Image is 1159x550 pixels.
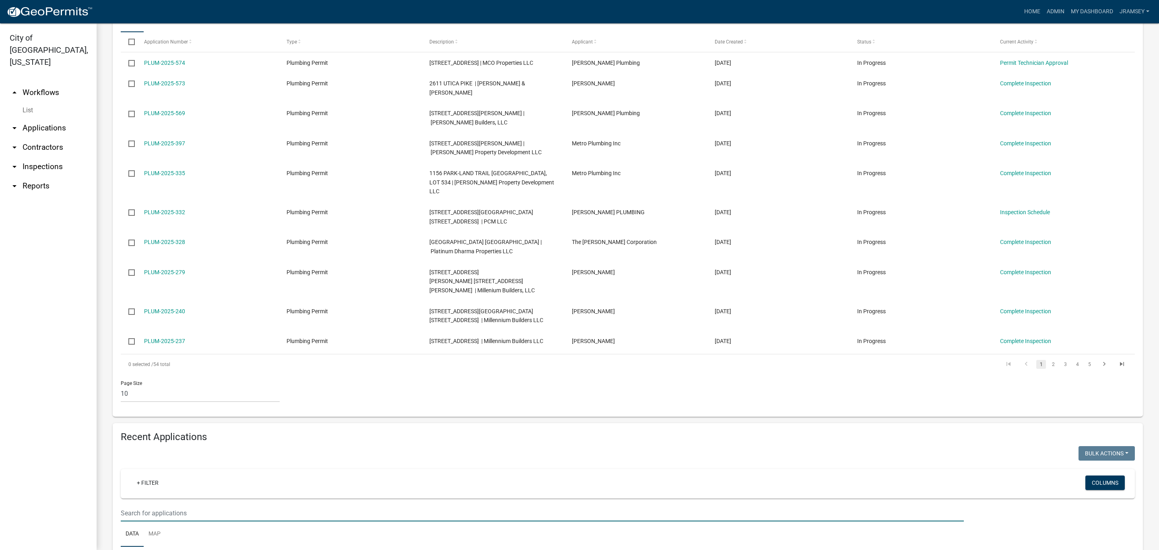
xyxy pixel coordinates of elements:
[715,39,743,45] span: Date Created
[144,110,185,116] a: PLUM-2025-569
[1000,140,1051,147] a: Complete Inspection
[429,170,554,195] span: 1156 PARK-LAND TRAIL 1156 Parkland Trail, LOT 534 | Ellings Property Development LLC
[144,140,185,147] a: PLUM-2025-397
[144,39,188,45] span: Application Number
[429,60,533,66] span: 3017 CHARLESTOWN PIKE Building 5 | MCO Properties LLC
[121,521,144,547] a: Data
[429,110,524,126] span: 7986 Stacy Springs Lot 507 | Steve Thieneman Builders, LLC
[1085,360,1094,369] a: 5
[992,32,1135,52] datatable-header-cell: Current Activity
[857,209,886,215] span: In Progress
[1000,308,1051,314] a: Complete Inspection
[1068,4,1116,19] a: My Dashboard
[572,80,615,87] span: Jason Cochran
[715,308,731,314] span: 04/23/2025
[144,239,185,245] a: PLUM-2025-328
[715,60,731,66] span: 10/15/2025
[1071,358,1083,371] li: page 4
[279,32,422,52] datatable-header-cell: Type
[715,269,731,275] span: 05/19/2025
[121,32,136,52] datatable-header-cell: Select
[1047,358,1059,371] li: page 2
[10,162,19,172] i: arrow_drop_down
[429,80,525,96] span: 2611 UTICA PIKE | Estes Adam & Kari
[287,170,328,176] span: Plumbing Permit
[572,308,615,314] span: Justin Stotts
[1000,110,1051,116] a: Complete Inspection
[572,110,640,116] span: Greenwell Plumbing
[10,123,19,133] i: arrow_drop_down
[1000,80,1051,87] a: Complete Inspection
[572,60,640,66] span: Greenwell Plumbing
[1097,360,1112,369] a: go to next page
[1072,360,1082,369] a: 4
[287,140,328,147] span: Plumbing Permit
[144,60,185,66] a: PLUM-2025-574
[1000,209,1050,215] a: Inspection Schedule
[1000,269,1051,275] a: Complete Inspection
[1079,446,1135,461] button: Bulk Actions
[121,505,964,521] input: Search for applications
[1044,4,1068,19] a: Admin
[1035,358,1047,371] li: page 1
[572,140,621,147] span: Metro Plumbing Inc
[144,338,185,344] a: PLUM-2025-237
[572,269,615,275] span: Paul Pittman
[1021,4,1044,19] a: Home
[564,32,707,52] datatable-header-cell: Applicant
[1019,360,1034,369] a: go to previous page
[572,170,621,176] span: Metro Plumbing Inc
[429,239,542,254] span: 428 WATT STREET 428 Watt Street | Platinum Dharma Properties LLC
[1000,338,1051,344] a: Complete Inspection
[287,39,297,45] span: Type
[144,209,185,215] a: PLUM-2025-332
[429,209,533,225] span: 300 PEARL ST. 300 Pearl Street | PCM LLC
[572,209,645,215] span: TOM SONDERGELD PLUMBING
[572,39,593,45] span: Applicant
[429,39,454,45] span: Description
[287,338,328,344] span: Plumbing Permit
[1085,476,1125,490] button: Columns
[287,60,328,66] span: Plumbing Permit
[715,140,731,147] span: 07/18/2025
[144,521,165,547] a: Map
[287,80,328,87] span: Plumbing Permit
[1114,360,1130,369] a: go to last page
[287,209,328,215] span: Plumbing Permit
[287,269,328,275] span: Plumbing Permit
[715,239,731,245] span: 06/11/2025
[1001,360,1016,369] a: go to first page
[1000,60,1068,66] a: Permit Technician Approval
[10,143,19,152] i: arrow_drop_down
[857,269,886,275] span: In Progress
[715,110,731,116] span: 10/14/2025
[287,308,328,314] span: Plumbing Permit
[857,60,886,66] span: In Progress
[1083,358,1095,371] li: page 5
[421,32,564,52] datatable-header-cell: Description
[121,431,1135,443] h4: Recent Applications
[1000,239,1051,245] a: Complete Inspection
[857,39,871,45] span: Status
[572,338,615,344] span: Justin Stotts
[287,239,328,245] span: Plumbing Permit
[10,181,19,191] i: arrow_drop_down
[857,170,886,176] span: In Progress
[429,140,542,156] span: 1178 Dustin's Way, Lot 607 | Ellings Property Development LLC
[857,338,886,344] span: In Progress
[857,239,886,245] span: In Progress
[10,88,19,97] i: arrow_drop_up
[850,32,992,52] datatable-header-cell: Status
[429,308,543,324] span: 2091 ASTER DRIVE 2091 Aster Drive | Millennium Builders LLC
[144,80,185,87] a: PLUM-2025-573
[857,110,886,116] span: In Progress
[1000,170,1051,176] a: Complete Inspection
[130,476,165,490] a: + Filter
[287,110,328,116] span: Plumbing Permit
[144,170,185,176] a: PLUM-2025-335
[572,239,657,245] span: The Stemler Corporation
[136,32,279,52] datatable-header-cell: Application Number
[715,209,731,215] span: 06/12/2025
[707,32,850,52] datatable-header-cell: Date Created
[429,269,535,294] span: 229 HOPKINS LANE 229 Hopkins Lane | Millenium Builders, LLC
